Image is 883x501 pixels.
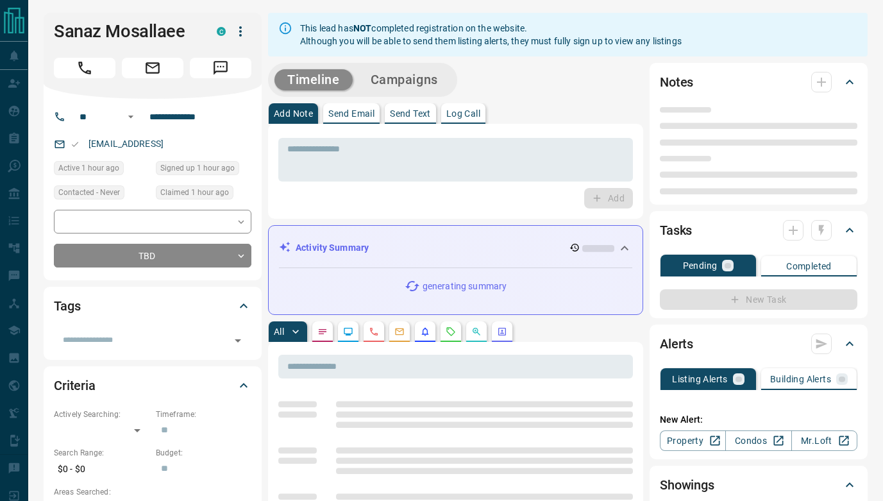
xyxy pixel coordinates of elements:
h2: Tasks [660,220,692,241]
div: Activity Summary [279,236,632,260]
h2: Showings [660,475,714,495]
p: Send Email [328,109,374,118]
div: Criteria [54,370,251,401]
a: Condos [725,430,791,451]
button: Timeline [274,69,353,90]
p: Listing Alerts [672,375,728,384]
div: Notes [660,67,857,98]
div: condos.ca [217,27,226,36]
div: Alerts [660,328,857,359]
p: Pending [683,261,718,270]
strong: NOT [353,23,371,33]
p: generating summary [423,280,507,293]
button: Campaigns [358,69,451,90]
div: Tags [54,291,251,321]
span: Claimed 1 hour ago [160,186,229,199]
svg: Notes [317,327,328,337]
svg: Agent Actions [497,327,507,337]
p: Areas Searched: [54,486,251,498]
button: Open [123,109,139,124]
div: This lead has completed registration on the website. Although you will be able to send them listi... [300,17,682,53]
p: New Alert: [660,413,857,427]
h2: Alerts [660,334,693,354]
button: Open [229,332,247,350]
p: All [274,327,284,336]
h2: Tags [54,296,80,316]
span: Email [122,58,183,78]
p: Log Call [446,109,480,118]
a: [EMAIL_ADDRESS] [88,139,164,149]
p: $0 - $0 [54,459,149,480]
span: Message [190,58,251,78]
p: Timeframe: [156,409,251,420]
svg: Email Valid [71,140,80,149]
svg: Lead Browsing Activity [343,327,353,337]
svg: Listing Alerts [420,327,430,337]
p: Send Text [390,109,431,118]
p: Activity Summary [296,241,369,255]
svg: Calls [369,327,379,337]
p: Budget: [156,447,251,459]
span: Contacted - Never [58,186,120,199]
a: Property [660,430,726,451]
svg: Requests [446,327,456,337]
a: Mr.Loft [791,430,857,451]
span: Call [54,58,115,78]
p: Search Range: [54,447,149,459]
p: Building Alerts [770,375,831,384]
h2: Criteria [54,375,96,396]
h1: Sanaz Mosallaee [54,21,198,42]
div: Showings [660,470,857,500]
span: Signed up 1 hour ago [160,162,235,174]
svg: Emails [394,327,405,337]
div: Wed Oct 15 2025 [156,185,251,203]
div: Wed Oct 15 2025 [156,161,251,179]
div: Wed Oct 15 2025 [54,161,149,179]
p: Add Note [274,109,313,118]
p: Actively Searching: [54,409,149,420]
svg: Opportunities [471,327,482,337]
h2: Notes [660,72,693,92]
div: TBD [54,244,251,267]
div: Tasks [660,215,857,246]
span: Active 1 hour ago [58,162,119,174]
p: Completed [786,262,832,271]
